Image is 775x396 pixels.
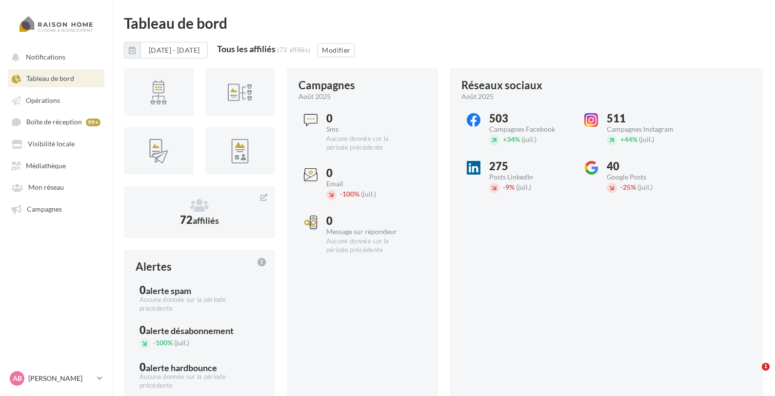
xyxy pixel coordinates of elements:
[6,178,106,196] a: Mon réseau
[503,183,515,191] span: 9%
[180,213,219,226] span: 72
[146,326,234,335] div: alerte désabonnement
[326,126,408,133] div: Sms
[607,161,688,172] div: 40
[124,42,208,59] button: [DATE] - [DATE]
[298,80,355,91] div: Campagnes
[461,92,494,101] span: août 2025
[139,285,259,296] div: 0
[6,135,106,152] a: Visibilité locale
[193,215,219,226] span: affiliés
[607,113,688,124] div: 511
[146,286,191,295] div: alerte spam
[326,228,408,235] div: Message sur répondeur
[6,91,106,109] a: Opérations
[28,374,93,383] p: [PERSON_NAME]
[217,44,276,53] div: Tous les affiliés
[620,135,637,143] span: 44%
[742,363,765,386] iframe: Intercom live chat
[6,200,106,218] a: Campagnes
[26,161,66,170] span: Médiathèque
[140,42,208,59] button: [DATE] - [DATE]
[86,119,100,126] div: 99+
[26,118,82,126] span: Boîte de réception
[298,92,331,101] span: août 2025
[326,168,408,178] div: 0
[136,261,172,272] div: Alertes
[762,363,770,371] span: 1
[27,205,62,213] span: Campagnes
[28,140,75,148] span: Visibilité locale
[139,296,259,313] div: Aucune donnée sur la période précédente
[277,46,310,54] div: (72 affiliés)
[620,135,624,143] span: +
[326,237,408,255] div: Aucune donnée sur la période précédente
[620,183,636,191] span: 25%
[8,369,104,388] a: AB [PERSON_NAME]
[124,16,763,30] div: Tableau de bord
[153,338,156,347] span: -
[521,135,537,143] span: (juil.)
[26,53,65,61] span: Notifications
[503,183,505,191] span: -
[461,80,542,91] div: Réseaux sociaux
[6,113,106,131] a: Boîte de réception 99+
[13,374,22,383] span: AB
[489,126,571,133] div: Campagnes Facebook
[489,161,571,172] div: 275
[174,338,189,347] span: (juil.)
[639,135,654,143] span: (juil.)
[26,96,60,104] span: Opérations
[516,183,531,191] span: (juil.)
[637,183,653,191] span: (juil.)
[340,190,359,198] span: 100%
[340,190,342,198] span: -
[139,373,259,390] div: Aucune donnée sur la période précédente
[139,362,259,373] div: 0
[6,69,106,87] a: Tableau de bord
[489,174,571,180] div: Posts LinkedIn
[139,325,259,336] div: 0
[146,363,217,372] div: alerte hardbounce
[620,183,623,191] span: -
[318,43,355,57] button: Modifier
[28,183,64,192] span: Mon réseau
[326,135,408,152] div: Aucune donnée sur la période précédente
[489,113,571,124] div: 503
[326,113,408,124] div: 0
[326,180,408,187] div: Email
[6,48,102,65] button: Notifications
[6,157,106,174] a: Médiathèque
[503,135,520,143] span: 34%
[607,174,688,180] div: Google Posts
[326,216,408,226] div: 0
[153,338,173,347] span: 100%
[361,190,376,198] span: (juil.)
[503,135,507,143] span: +
[26,75,74,83] span: Tableau de bord
[607,126,688,133] div: Campagnes Instagram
